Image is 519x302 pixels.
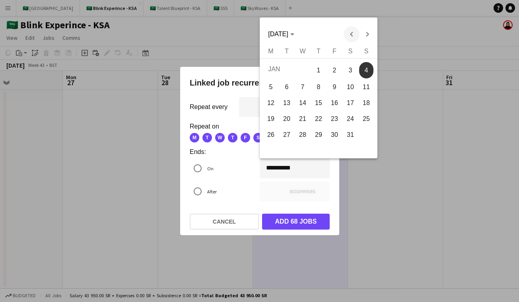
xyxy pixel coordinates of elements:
[359,62,373,78] span: 4
[342,61,358,79] button: 03-01-2026
[364,48,368,55] span: S
[311,79,327,95] button: 08-01-2026
[343,26,359,42] button: Previous month
[327,112,342,126] span: 23
[279,111,295,127] button: 20-01-2026
[311,61,327,79] button: 01-01-2026
[299,48,305,55] span: W
[311,95,327,111] button: 15-01-2026
[311,111,327,127] button: 22-01-2026
[358,111,374,127] button: 25-01-2026
[295,111,311,127] button: 21-01-2026
[311,80,326,94] span: 8
[268,31,288,37] span: [DATE]
[342,127,358,143] button: 31-01-2026
[263,79,279,95] button: 05-01-2026
[343,96,358,110] span: 17
[343,112,358,126] span: 24
[358,61,374,79] button: 04-01-2026
[279,95,295,111] button: 13-01-2026
[295,128,310,142] span: 28
[359,80,373,94] span: 11
[279,79,295,95] button: 06-01-2026
[327,127,342,143] button: 30-01-2026
[295,80,310,94] span: 7
[280,128,294,142] span: 27
[295,96,310,110] span: 14
[348,48,352,55] span: S
[327,62,342,78] span: 2
[265,27,297,41] button: Choose month and year
[295,112,310,126] span: 21
[295,127,311,143] button: 28-01-2026
[327,61,342,79] button: 02-01-2026
[358,95,374,111] button: 18-01-2026
[327,111,342,127] button: 23-01-2026
[359,112,373,126] span: 25
[264,128,278,142] span: 26
[280,80,294,94] span: 6
[332,48,336,55] span: F
[358,79,374,95] button: 11-01-2026
[317,48,321,55] span: T
[285,48,289,55] span: T
[264,112,278,126] span: 19
[311,112,326,126] span: 22
[263,127,279,143] button: 26-01-2026
[295,95,311,111] button: 14-01-2026
[264,96,278,110] span: 12
[342,95,358,111] button: 17-01-2026
[327,95,342,111] button: 16-01-2026
[343,80,358,94] span: 10
[342,111,358,127] button: 24-01-2026
[342,79,358,95] button: 10-01-2026
[280,112,294,126] span: 20
[295,79,311,95] button: 07-01-2026
[327,79,342,95] button: 09-01-2026
[264,80,278,94] span: 5
[327,80,342,94] span: 9
[327,128,342,142] span: 30
[311,96,326,110] span: 15
[279,127,295,143] button: 27-01-2026
[263,61,311,79] td: JAN
[327,96,342,110] span: 16
[263,95,279,111] button: 12-01-2026
[311,62,326,78] span: 1
[343,62,358,78] span: 3
[311,127,327,143] button: 29-01-2026
[359,26,375,42] button: Next month
[280,96,294,110] span: 13
[263,111,279,127] button: 19-01-2026
[359,96,373,110] span: 18
[343,128,358,142] span: 31
[311,128,326,142] span: 29
[268,48,273,55] span: M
